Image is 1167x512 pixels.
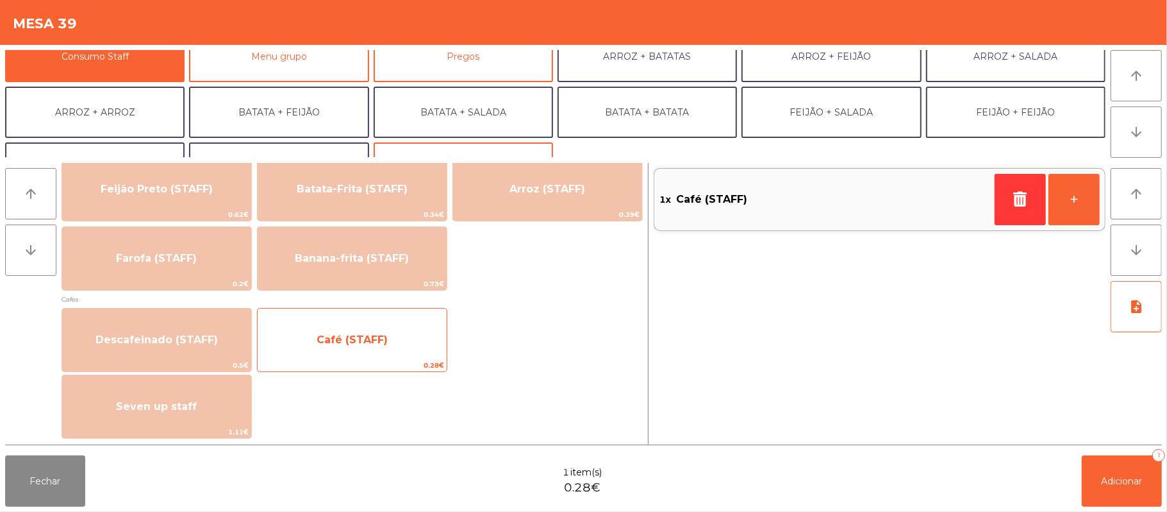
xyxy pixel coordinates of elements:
[5,225,56,276] button: arrow_downward
[95,334,218,346] span: Descafeinado (STAFF)
[13,14,77,33] h4: Mesa 39
[5,87,185,138] button: ARROZ + ARROZ
[62,359,251,371] span: 0.5€
[258,209,447,221] span: 0.34€
[1111,168,1162,219] button: arrow_upward
[926,31,1105,82] button: ARROZ + SALADA
[558,31,737,82] button: ARROZ + BATATAS
[509,183,585,195] span: Arroz (STAFF)
[563,466,569,479] span: 1
[741,87,921,138] button: FEIJÃO + SALADA
[5,168,56,219] button: arrow_upward
[558,87,737,138] button: BATATA + BATATA
[62,209,251,221] span: 0.62€
[23,243,38,258] i: arrow_downward
[1048,174,1100,225] button: +
[258,278,447,290] span: 0.73€
[453,209,642,221] span: 0.39€
[1129,68,1144,83] i: arrow_upward
[926,87,1105,138] button: FEIJÃO + FEIJÃO
[1111,107,1162,158] button: arrow_downward
[295,252,409,264] span: Banana-frita (STAFF)
[101,183,213,195] span: Feijão Preto (STAFF)
[1102,475,1143,487] span: Adicionar
[659,190,671,209] span: 1x
[189,87,368,138] button: BATATA + FEIJÃO
[189,142,368,194] button: EXTRAS UBER
[1111,50,1162,101] button: arrow_upward
[1111,281,1162,332] button: note_add
[317,334,388,346] span: Café (STAFF)
[1152,449,1165,462] div: 1
[62,426,251,438] span: 1.11€
[5,31,185,82] button: Consumo Staff
[1129,124,1144,140] i: arrow_downward
[23,186,38,201] i: arrow_upward
[62,293,643,305] span: Cafes
[1082,456,1162,507] button: Adicionar1
[374,31,553,82] button: Pregos
[1129,243,1144,258] i: arrow_downward
[1129,299,1144,314] i: note_add
[5,456,85,507] button: Fechar
[374,142,553,194] button: COMBOAS
[116,252,197,264] span: Farofa (STAFF)
[62,278,251,290] span: 0.2€
[258,359,447,371] span: 0.28€
[676,190,747,209] span: Café (STAFF)
[116,400,197,413] span: Seven up staff
[374,87,553,138] button: BATATA + SALADA
[570,466,602,479] span: item(s)
[741,31,921,82] button: ARROZ + FEIJÃO
[62,441,643,454] span: Entradas
[564,479,600,497] span: 0.28€
[189,31,368,82] button: Menu grupo
[1129,186,1144,201] i: arrow_upward
[5,142,185,194] button: SALADA + SALADA
[1111,225,1162,276] button: arrow_downward
[297,183,408,195] span: Batata-Frita (STAFF)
